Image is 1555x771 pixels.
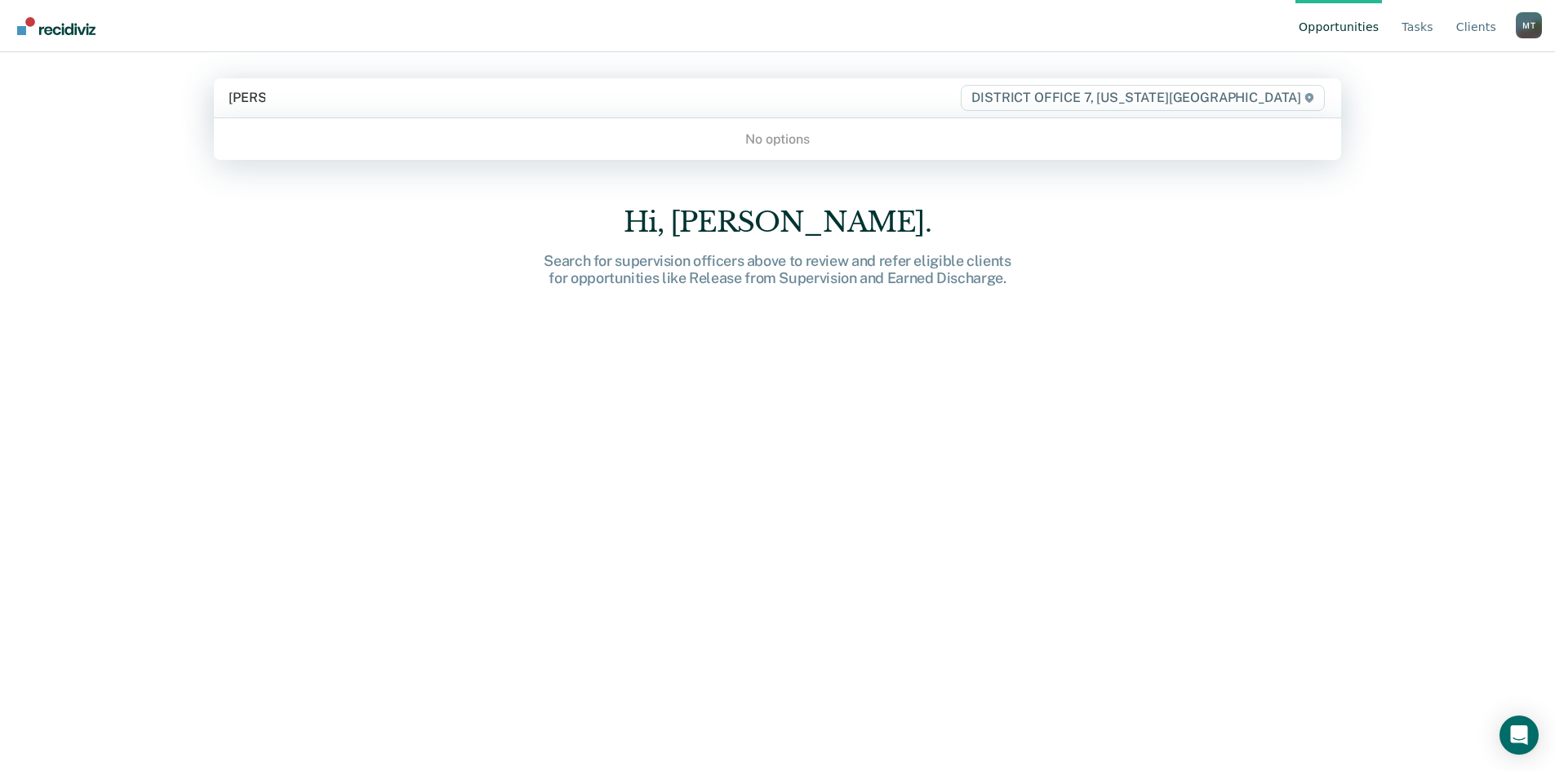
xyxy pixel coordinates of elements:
[1499,716,1539,755] div: Open Intercom Messenger
[1516,12,1542,38] button: Profile dropdown button
[17,17,96,35] img: Recidiviz
[214,125,1341,153] div: No options
[1516,12,1542,38] div: M T
[961,85,1324,111] span: DISTRICT OFFICE 7, [US_STATE][GEOGRAPHIC_DATA]
[517,206,1039,239] div: Hi, [PERSON_NAME].
[517,252,1039,287] div: Search for supervision officers above to review and refer eligible clients for opportunities like...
